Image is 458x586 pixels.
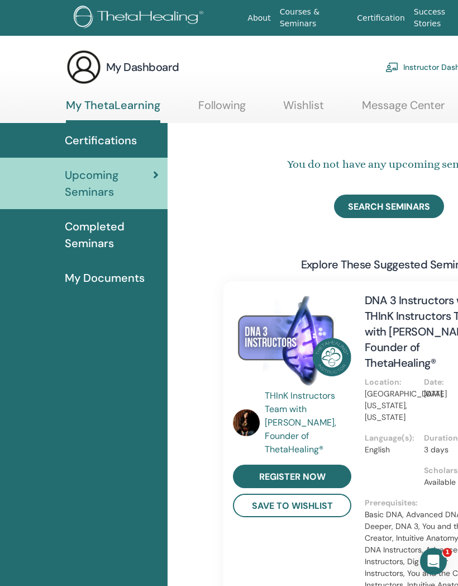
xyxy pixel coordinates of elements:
[275,2,353,34] a: Courses & Seminars
[66,49,102,85] img: generic-user-icon.jpg
[334,195,444,218] a: SEARCH SEMINARS
[106,59,179,75] h3: My Dashboard
[385,62,399,72] img: chalkboard-teacher.svg
[65,167,153,200] span: Upcoming Seminars
[420,548,447,575] iframe: Intercom live chat
[233,409,260,436] img: default.jpg
[348,201,430,212] span: SEARCH SEMINARS
[65,132,137,149] span: Certifications
[365,376,417,388] p: Location :
[65,218,159,252] span: Completed Seminars
[443,548,452,557] span: 1
[233,292,351,393] img: DNA 3 Instructors
[362,98,445,120] a: Message Center
[65,270,145,286] span: My Documents
[365,444,417,456] p: English
[66,98,160,123] a: My ThetaLearning
[352,8,409,29] a: Certification
[233,465,351,488] a: register now
[283,98,324,120] a: Wishlist
[243,8,275,29] a: About
[365,388,417,423] p: [GEOGRAPHIC_DATA], [US_STATE], [US_STATE]
[198,98,246,120] a: Following
[74,6,207,31] img: logo.png
[259,471,326,483] span: register now
[265,389,354,456] a: THInK Instructors Team with [PERSON_NAME], Founder of ThetaHealing®
[365,432,417,444] p: Language(s) :
[233,494,351,517] button: save to wishlist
